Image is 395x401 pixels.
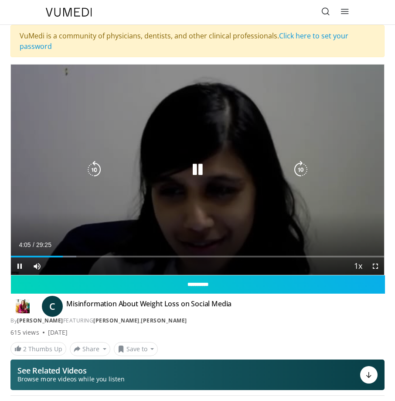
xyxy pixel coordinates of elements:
[114,342,158,356] button: Save to
[367,257,384,275] button: Fullscreen
[33,241,34,248] span: /
[11,65,384,275] video-js: Video Player
[48,328,68,337] div: [DATE]
[10,299,35,313] img: Dr. Carolynn Francavilla
[93,317,140,324] a: [PERSON_NAME]
[11,256,384,257] div: Progress Bar
[66,299,232,313] h4: Misinformation About Weight Loss on Social Media
[10,328,39,337] span: 615 views
[349,257,367,275] button: Playback Rate
[17,366,125,375] p: See Related Videos
[10,360,385,390] button: See Related Videos Browse more videos while you listen
[10,25,385,57] div: VuMedi is a community of physicians, dentists, and other clinical professionals.
[141,317,187,324] a: [PERSON_NAME]
[10,317,385,325] div: By FEATURING ,
[19,241,31,248] span: 4:05
[23,345,27,353] span: 2
[17,317,63,324] a: [PERSON_NAME]
[17,375,125,384] span: Browse more videos while you listen
[46,8,92,17] img: VuMedi Logo
[10,342,66,356] a: 2 Thumbs Up
[36,241,51,248] span: 29:25
[42,296,63,317] a: C
[28,257,46,275] button: Mute
[11,257,28,275] button: Pause
[70,342,110,356] button: Share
